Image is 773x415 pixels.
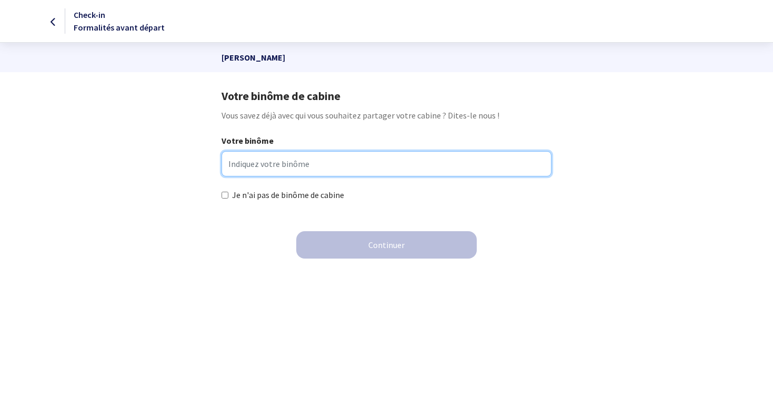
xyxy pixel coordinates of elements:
[222,135,274,146] strong: Votre binôme
[232,189,344,201] label: Je n'ai pas de binôme de cabine
[222,109,551,122] p: Vous savez déjà avec qui vous souhaitez partager votre cabine ? Dites-le nous !
[222,43,551,72] p: [PERSON_NAME]
[296,231,477,259] button: Continuer
[74,9,165,33] span: Check-in Formalités avant départ
[222,151,551,176] input: Indiquez votre binôme
[222,89,551,103] h1: Votre binôme de cabine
